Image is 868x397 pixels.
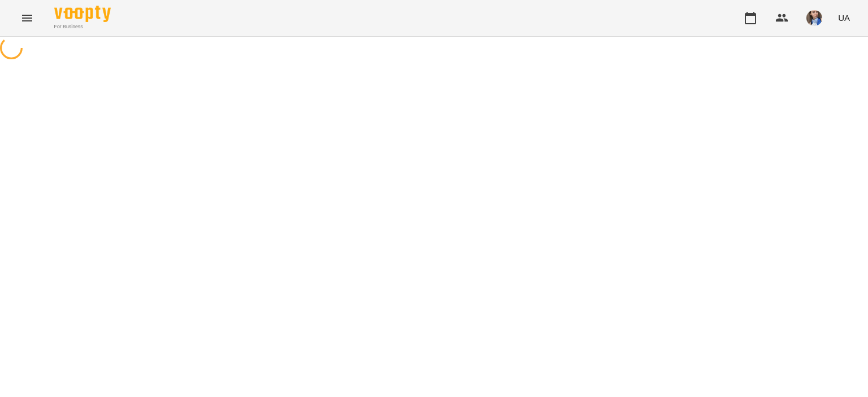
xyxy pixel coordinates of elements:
[54,23,111,30] span: For Business
[54,6,111,22] img: Voopty Logo
[806,10,822,26] img: 727e98639bf378bfedd43b4b44319584.jpeg
[834,7,854,28] button: UA
[838,12,850,24] span: UA
[14,5,41,32] button: Menu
